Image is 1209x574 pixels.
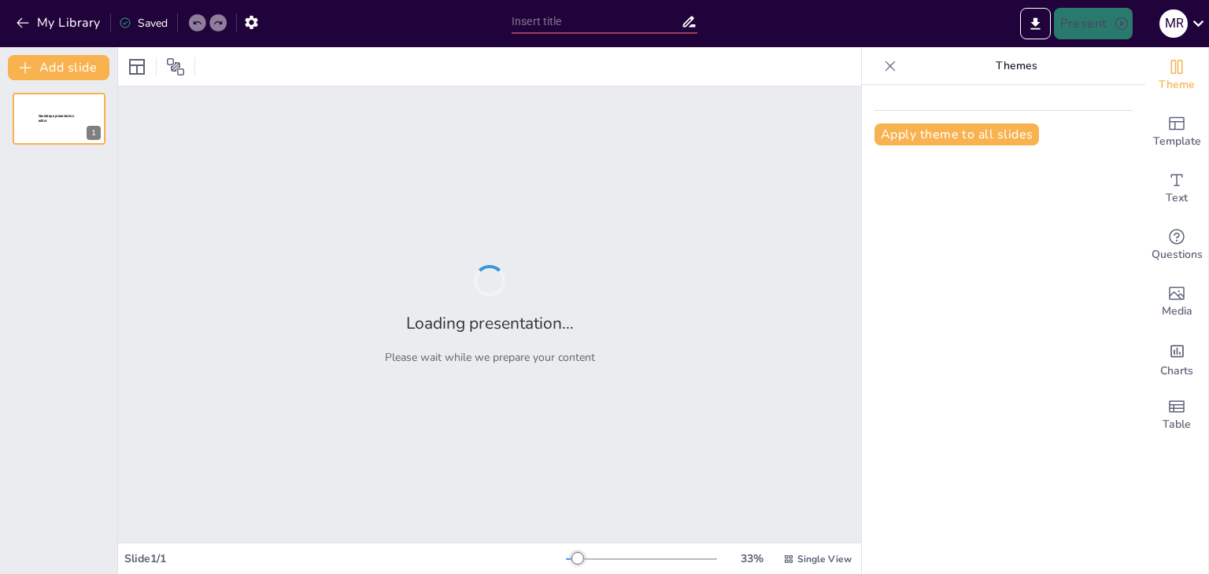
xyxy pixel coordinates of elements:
span: Charts [1160,362,1193,380]
div: Get real-time input from your audience [1145,217,1208,274]
div: Add a table [1145,387,1208,443]
button: Export to PowerPoint [1020,8,1051,39]
div: 1 [13,93,105,145]
div: 33 % [733,551,771,566]
h2: Loading presentation... [406,312,574,334]
span: Table [1163,416,1191,433]
span: Single View [797,553,852,565]
span: Text [1166,189,1188,207]
div: Add ready made slides [1145,104,1208,160]
span: Theme [1159,76,1195,94]
span: Template [1153,133,1201,150]
button: M R [1159,8,1188,39]
div: 1 [87,126,101,140]
div: Layout [124,54,150,79]
p: Themes [903,47,1130,85]
div: Slide 1 / 1 [124,551,566,566]
button: Present [1054,8,1133,39]
div: Add text boxes [1145,160,1208,217]
div: Add images, graphics, shapes or video [1145,274,1208,330]
button: Add slide [8,55,109,80]
span: Media [1162,303,1192,320]
div: Change the overall theme [1145,47,1208,104]
button: My Library [12,10,107,35]
input: Insert title [512,10,681,33]
span: Position [166,57,185,76]
p: Please wait while we prepare your content [385,350,595,365]
div: Add charts and graphs [1145,330,1208,387]
div: M R [1159,9,1188,38]
span: Sendsteps presentation editor [39,114,74,123]
div: Saved [119,16,168,31]
button: Apply theme to all slides [874,123,1039,145]
span: Questions [1152,246,1203,263]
